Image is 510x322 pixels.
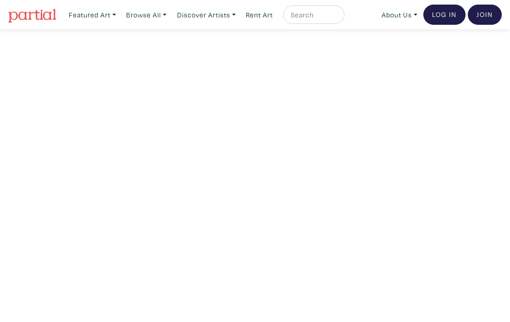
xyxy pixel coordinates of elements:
a: Discover Artists [173,6,240,24]
a: Featured Art [65,6,120,24]
a: Rent Art [242,6,277,24]
a: Log In [423,5,466,25]
a: Browse All [122,6,171,24]
input: Search [290,9,336,21]
a: About Us [377,6,421,24]
a: Join [468,5,502,25]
